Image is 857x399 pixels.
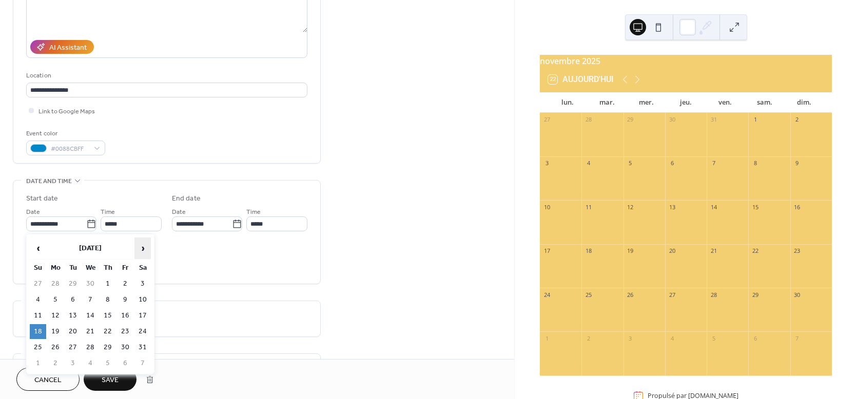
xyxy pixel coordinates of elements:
[543,116,551,124] div: 27
[543,291,551,298] div: 24
[784,92,824,113] div: dim.
[793,159,801,167] div: 9
[100,340,116,355] td: 29
[668,291,676,298] div: 27
[82,261,99,275] th: We
[710,116,717,124] div: 31
[65,292,81,307] td: 6
[710,203,717,211] div: 14
[134,340,151,355] td: 31
[117,276,133,291] td: 2
[100,276,116,291] td: 1
[117,356,133,371] td: 6
[100,308,116,323] td: 15
[117,324,133,339] td: 23
[793,247,801,255] div: 23
[34,375,62,386] span: Cancel
[65,340,81,355] td: 27
[588,92,627,113] div: mar.
[627,334,634,342] div: 3
[751,291,759,298] div: 29
[793,203,801,211] div: 16
[82,324,99,339] td: 21
[38,106,95,117] span: Link to Google Maps
[30,340,46,355] td: 25
[47,276,64,291] td: 28
[30,356,46,371] td: 1
[65,324,81,339] td: 20
[793,291,801,298] div: 30
[627,116,634,124] div: 29
[585,334,592,342] div: 2
[134,324,151,339] td: 24
[117,308,133,323] td: 16
[751,334,759,342] div: 6
[100,292,116,307] td: 8
[135,238,150,258] span: ›
[51,144,89,154] span: #0088CBFF
[543,334,551,342] div: 1
[47,237,133,260] th: [DATE]
[668,159,676,167] div: 6
[26,70,305,81] div: Location
[543,203,551,211] div: 10
[134,276,151,291] td: 3
[585,159,592,167] div: 4
[30,261,46,275] th: Su
[49,43,87,53] div: AI Assistant
[585,116,592,124] div: 28
[134,261,151,275] th: Sa
[543,159,551,167] div: 3
[30,324,46,339] td: 18
[666,92,706,113] div: jeu.
[544,72,617,87] button: 22Aujourd'hui
[668,334,676,342] div: 4
[710,334,717,342] div: 5
[117,261,133,275] th: Fr
[100,324,116,339] td: 22
[793,334,801,342] div: 7
[585,291,592,298] div: 25
[751,159,759,167] div: 8
[668,203,676,211] div: 13
[627,92,666,113] div: mer.
[706,92,745,113] div: ven.
[627,203,634,211] div: 12
[117,340,133,355] td: 30
[30,238,46,258] span: ‹
[30,292,46,307] td: 4
[101,207,115,217] span: Time
[710,291,717,298] div: 28
[117,292,133,307] td: 9
[47,292,64,307] td: 5
[65,308,81,323] td: 13
[82,292,99,307] td: 7
[47,308,64,323] td: 12
[668,116,676,124] div: 30
[627,159,634,167] div: 5
[548,92,588,113] div: lun.
[100,356,116,371] td: 5
[47,356,64,371] td: 2
[47,324,64,339] td: 19
[65,261,81,275] th: Tu
[585,247,592,255] div: 18
[246,207,261,217] span: Time
[710,159,717,167] div: 7
[65,356,81,371] td: 3
[134,292,151,307] td: 10
[102,375,119,386] span: Save
[82,308,99,323] td: 14
[134,308,151,323] td: 17
[30,40,94,54] button: AI Assistant
[710,247,717,255] div: 21
[65,276,81,291] td: 29
[585,203,592,211] div: 11
[30,308,46,323] td: 11
[627,247,634,255] div: 19
[745,92,785,113] div: sam.
[47,340,64,355] td: 26
[540,55,832,67] div: novembre 2025
[26,207,40,217] span: Date
[793,116,801,124] div: 2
